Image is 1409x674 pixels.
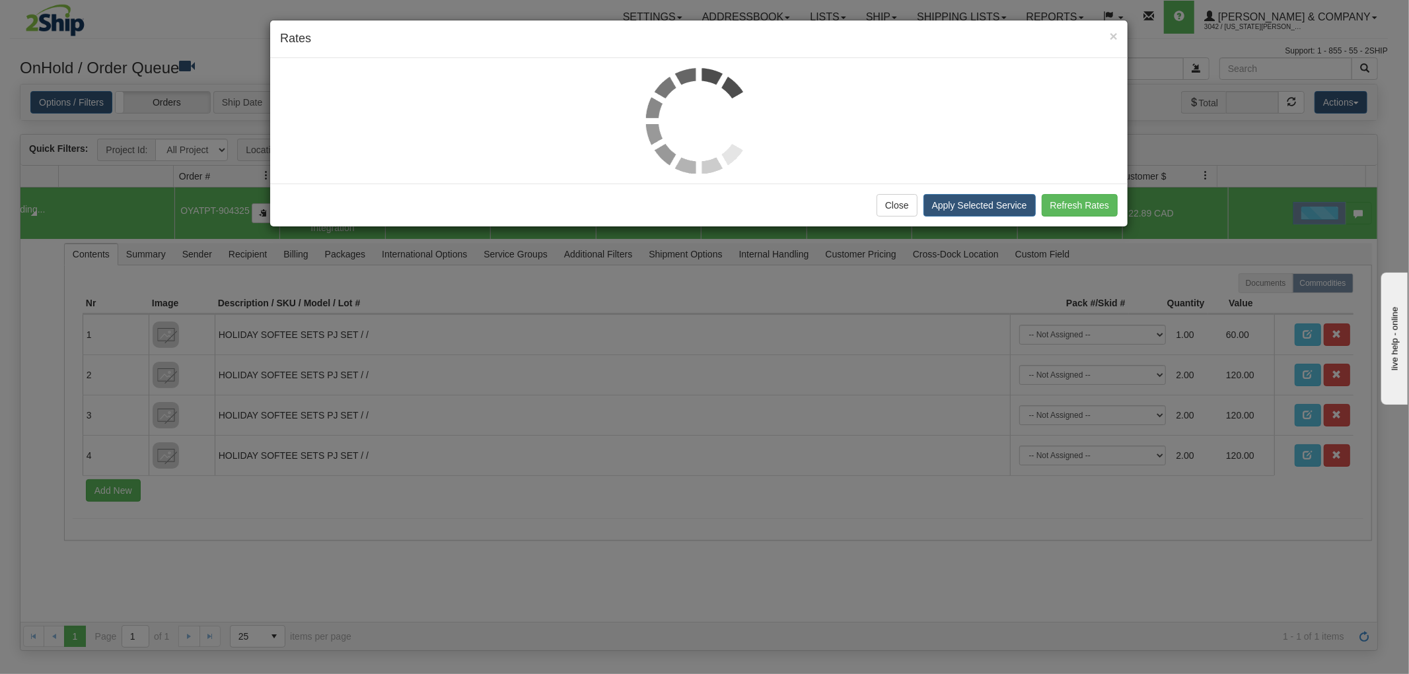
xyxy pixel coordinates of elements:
iframe: chat widget [1379,269,1408,404]
span: × [1110,28,1118,44]
img: loader.gif [646,68,752,174]
button: Refresh Rates [1042,194,1118,217]
div: live help - online [10,11,122,21]
button: Close [877,194,918,217]
h4: Rates [280,30,1118,48]
button: Apply Selected Service [923,194,1036,217]
button: Close [1110,29,1118,43]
